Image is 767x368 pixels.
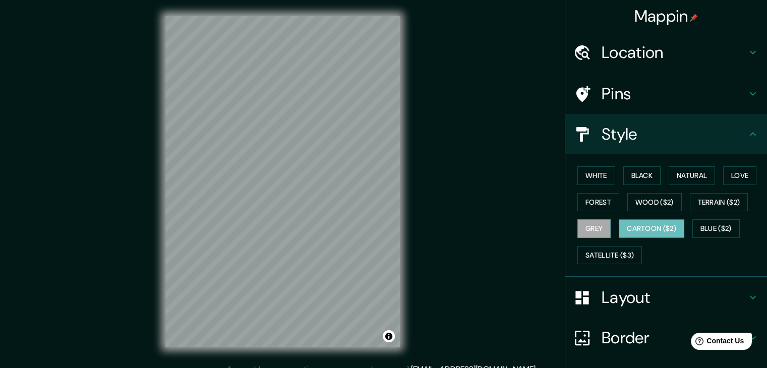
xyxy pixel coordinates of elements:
div: Style [565,114,767,154]
h4: Style [602,124,747,144]
button: Toggle attribution [383,330,395,342]
button: Natural [669,166,715,185]
h4: Pins [602,84,747,104]
button: Blue ($2) [692,219,740,238]
h4: Border [602,328,747,348]
button: Satellite ($3) [577,246,642,265]
img: pin-icon.png [690,14,698,22]
button: Black [623,166,661,185]
h4: Layout [602,287,747,308]
div: Pins [565,74,767,114]
button: Forest [577,193,619,212]
h4: Location [602,42,747,63]
button: White [577,166,615,185]
iframe: Help widget launcher [677,329,756,357]
div: Border [565,318,767,358]
canvas: Map [165,16,400,347]
button: Terrain ($2) [690,193,748,212]
button: Wood ($2) [627,193,682,212]
button: Love [723,166,756,185]
div: Layout [565,277,767,318]
div: Location [565,32,767,73]
button: Grey [577,219,611,238]
button: Cartoon ($2) [619,219,684,238]
h4: Mappin [634,6,698,26]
